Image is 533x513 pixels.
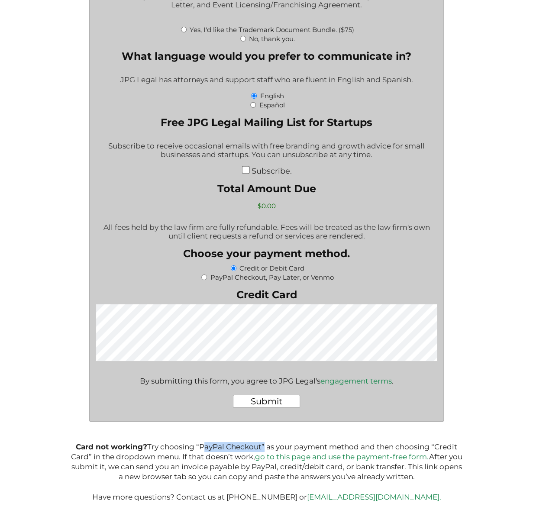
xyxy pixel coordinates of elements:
[96,288,437,301] label: Credit Card
[183,247,350,260] legend: Choose your payment method.
[249,35,295,43] label: No, thank you.
[96,136,437,166] div: Subscribe to receive occasional emails with free branding and growth advice for small businesses ...
[190,26,354,34] label: Yes, I'd like the Trademark Document Bundle. ($75)
[139,368,393,385] div: By submitting this form, you agree to JPG Legal's .
[122,50,411,62] legend: What language would you prefer to communicate in?
[252,166,292,175] label: Subscribe.
[96,70,437,91] div: JPG Legal has attorneys and support staff who are fluent in English and Spanish.
[255,452,429,461] a: go to this page and use the payment-free form.
[307,493,441,501] a: [EMAIL_ADDRESS][DOMAIN_NAME].
[161,116,372,129] legend: Free JPG Legal Mailing List for Startups
[96,223,437,240] p: All fees held by the law firm are fully refundable. Fees will be treated as the law firm's own un...
[233,395,300,408] input: Submit
[239,264,304,272] label: Credit or Debit Card
[69,442,464,503] p: Try choosing “PayPal Checkout” as your payment method and then choosing “Credit Card” in the drop...
[320,377,391,385] a: engagement terms
[210,273,333,281] label: PayPal Checkout, Pay Later, or Venmo
[260,92,284,100] label: English
[76,442,147,451] b: Card not working?
[259,101,284,109] label: Español
[96,182,437,195] label: Total Amount Due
